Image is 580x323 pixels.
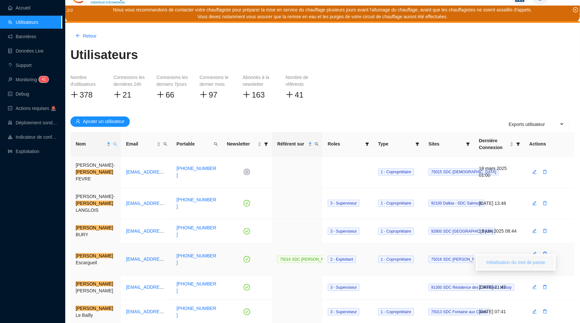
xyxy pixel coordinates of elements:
span: Nom [76,141,105,147]
th: Newsletter [222,132,272,157]
span: 4 [41,77,44,82]
span: close-circle [244,169,250,175]
th: Email [121,132,172,157]
span: filter [516,142,520,146]
a: homeAccueil [8,5,30,10]
mark: [PERSON_NAME] [76,169,113,175]
span: Portable [176,141,211,147]
mark: [PERSON_NAME] [76,253,113,258]
span: 75016 SDC [PERSON_NAME] 35 [277,256,342,263]
span: 66 [166,90,175,99]
span: filter [416,142,420,146]
span: delete [543,201,547,206]
span: 21 [123,90,131,99]
span: Sites [429,141,464,147]
span: [PERSON_NAME]- [76,194,115,199]
span: 1 - Copropriétaire [378,200,414,207]
td: [DATE] 21:47 [474,275,525,300]
span: check-square [8,106,12,111]
span: plus [70,91,78,99]
td: copro@lesfevre.fr [121,157,172,188]
span: plus [157,91,164,99]
i: 2 / 3 [67,8,73,13]
td: les2rivieres.batf@gmail.com [121,275,172,300]
span: close-circle [573,7,578,12]
span: edit [532,201,537,206]
mark: [PERSON_NAME] [76,225,113,230]
span: 92800 SDC [GEOGRAPHIC_DATA] [429,228,496,235]
a: teamUtilisateurs [8,20,38,25]
mark: [PERSON_NAME] [76,281,113,286]
span: Retour [83,33,97,39]
button: Retour [70,31,102,41]
span: 163 [252,90,265,99]
span: delete [543,229,547,233]
span: edit [532,229,537,233]
a: monitorMonitoring41 [8,77,47,82]
span: delete [543,309,547,314]
a: codeDebug [8,91,29,97]
span: 2 - Exploitant [330,257,353,262]
span: Roles [328,141,363,147]
a: clusterDéploiement sondes [8,120,57,125]
span: edit [532,309,537,314]
div: Connexions le dernier mois [200,74,232,88]
span: check-circle [244,200,250,207]
span: arrow-left [76,33,80,38]
span: user-add [76,119,80,124]
span: search [112,139,118,149]
span: 75015 SDC [DEMOGRAPHIC_DATA] [429,168,499,176]
span: edit [532,252,537,256]
span: 1 - Copropriétaire [378,228,414,235]
button: Initialisation du mot de passe [481,257,551,268]
a: heat-mapIndicateur de confort [8,134,57,140]
span: Email [126,141,156,147]
a: [EMAIL_ADDRESS][DOMAIN_NAME] [126,201,204,206]
span: 378 [80,90,93,99]
th: Dernière Connexion [474,132,525,157]
span: filter [263,139,269,149]
span: 1 - Copropriétaire [378,168,414,176]
div: Abonnés à la newsletter [243,74,275,88]
div: Nombre de référents [286,74,318,88]
span: LANGLOIS [76,208,99,213]
a: slidersExploitation [8,149,39,154]
span: Ajouter un utilisateur [83,118,125,125]
mark: [PERSON_NAME] [76,201,113,206]
a: [PHONE_NUMBER] [176,253,216,265]
span: 3 - Superviseur [330,201,357,206]
button: Ajouter un utilisateur [70,116,130,127]
a: [PHONE_NUMBER] [176,225,216,237]
span: 75016 SDC [PERSON_NAME] 35 [429,256,493,263]
td: [DATE] 13:48 [474,188,525,219]
a: [EMAIL_ADDRESS][DOMAIN_NAME] [126,256,204,262]
span: delete [543,252,547,256]
span: 91300 SDC Résidence des 2 Rivières - Massy [429,284,514,291]
th: Actions [524,132,575,157]
div: Connexions les dernières 24h [114,74,146,88]
a: [EMAIL_ADDRESS][DOMAIN_NAME] [126,309,204,314]
span: search [163,142,167,146]
span: filter [365,142,369,146]
td: marc.escargueil@gmail.com [121,244,172,275]
span: search [113,142,117,146]
ul: Export [501,116,570,132]
span: Newsletter [227,141,257,147]
div: Nous vous recommandons de contacter votre chauffagiste pour préparer la mise en service du chauff... [113,7,532,13]
div: Connexions les derniers 7jours [157,74,189,88]
span: delete [543,285,547,289]
td: jmlboulogne@orange.fr [121,188,172,219]
a: [PHONE_NUMBER] [176,281,216,293]
span: plus [200,91,207,99]
th: Référent sur [272,132,323,157]
a: databaseDonnées Live [8,48,44,54]
span: filter [515,136,522,152]
span: [PERSON_NAME] [76,288,113,293]
div: Nombre d'utilisateurs [70,74,103,88]
span: search [162,139,169,149]
span: filter [364,139,371,149]
span: 3 - Superviseur [330,229,357,234]
td: 19 juin 2025 08:44 [474,219,525,244]
a: [PHONE_NUMBER] [176,306,216,318]
span: BURY [76,232,88,237]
